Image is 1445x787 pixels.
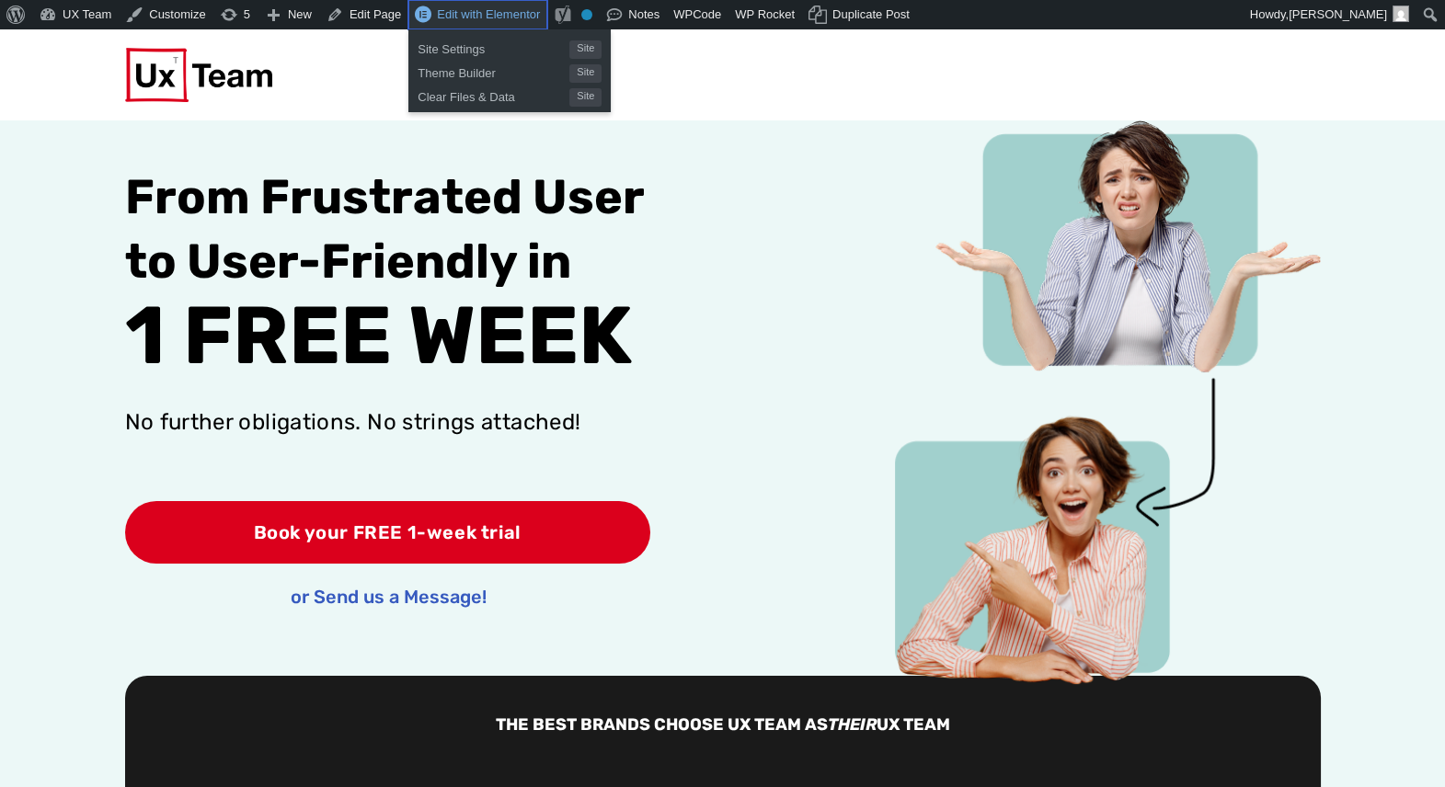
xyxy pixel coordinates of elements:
span: Site [569,88,602,107]
span: 1 FREE WEEK [125,288,632,383]
a: Book your FREE 1-week trial [125,501,650,564]
span: Site [569,64,602,83]
a: Site SettingsSite [408,35,611,59]
span: Site Settings [418,35,569,59]
span: [PERSON_NAME] [1289,7,1387,21]
span: From Frustrated User to User-Friendly in [125,165,686,293]
span: Theme Builder [418,59,569,83]
span: Book your FREE 1-week trial [254,523,522,542]
iframe: Chat Widget [1353,699,1445,787]
p: No further obligations. No strings attached! [125,407,833,437]
span: Clear Files & Data [418,83,569,107]
div: No index [581,9,592,20]
span: or Send us a Message! [125,578,652,606]
p: THE BEST BRANDS CHOOSE UX TEAM AS UX TEAM [162,713,1284,737]
span: Edit with Elementor [437,7,540,21]
em: THEIR [828,714,877,735]
span: Site [569,40,602,59]
img: UX Team [125,48,272,102]
a: Clear Files & DataSite [408,83,611,107]
a: Theme BuilderSite [408,59,611,83]
img: frustrated user turning into a happy user [894,120,1321,685]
